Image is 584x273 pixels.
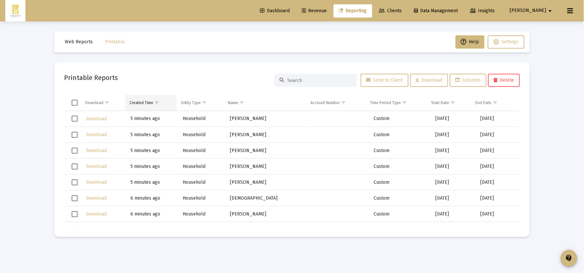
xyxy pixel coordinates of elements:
span: Show filter options for column 'Time Period Type' [402,100,407,105]
td: Household [178,190,225,206]
span: Delete [494,77,514,83]
td: [DEMOGRAPHIC_DATA] [225,190,309,206]
td: 6 minutes ago [126,190,178,206]
td: Column End Date [471,95,515,111]
div: Time Period Type [370,100,401,105]
button: Help [456,35,485,49]
td: [DATE] [431,175,476,190]
td: Custom [369,143,431,159]
div: Select row [72,116,78,122]
span: Clients [379,8,402,14]
td: Column Start Date [426,95,471,111]
td: Household [178,159,225,175]
td: Custom [369,190,431,206]
button: Download [86,130,108,139]
td: [PERSON_NAME] [225,175,309,190]
span: Download [86,116,107,122]
input: Search [287,78,352,83]
td: Custom [369,222,431,238]
td: Custom [369,206,431,222]
a: Clients [374,4,407,18]
button: Download [86,146,108,155]
div: Name [228,100,238,105]
span: Send to Client [366,77,403,83]
span: Data Management [414,8,458,14]
td: Column Name [223,95,306,111]
td: 5 minutes ago [126,127,178,143]
span: Settings [502,39,519,45]
button: [PERSON_NAME] [502,4,562,17]
mat-icon: arrow_drop_down [546,4,554,18]
td: Household [178,222,225,238]
button: Download [86,114,108,124]
span: Dashboard [260,8,290,14]
div: Start Date [431,100,449,105]
td: Custom [369,127,431,143]
td: 5 minutes ago [126,111,178,127]
td: Column Time Period Type [366,95,427,111]
td: 6 minutes ago [126,206,178,222]
div: Select row [72,164,78,170]
span: Show filter options for column 'Entity Type' [202,100,207,105]
div: Created Time [130,100,154,105]
h2: Printable Reports [64,72,118,83]
div: Data grid [64,95,520,227]
td: 5 minutes ago [126,175,178,190]
span: Download [416,77,443,83]
div: End Date [476,100,492,105]
td: [DATE] [476,222,520,238]
span: Insights [470,8,495,14]
td: Column Entity Type [177,95,223,111]
span: Columns [456,77,481,83]
span: Download [86,148,107,153]
span: Reporting [339,8,367,14]
td: Household [178,111,225,127]
td: [DATE] [431,143,476,159]
td: [PERSON_NAME] [225,143,309,159]
td: Column Created Time [125,95,177,111]
div: Select row [72,132,78,138]
div: Select all [72,100,78,106]
td: 5 minutes ago [126,159,178,175]
td: [DATE] [476,159,520,175]
td: 6 minutes ago [126,222,178,238]
span: Download [86,195,107,201]
button: Printable [100,35,130,49]
div: Select row [72,195,78,201]
button: Settings [488,35,525,49]
td: Custom [369,159,431,175]
button: Delete [488,74,520,87]
td: [DATE] [431,206,476,222]
button: Download [86,209,108,219]
td: [PERSON_NAME] [225,111,309,127]
span: Show filter options for column 'End Date' [493,100,498,105]
td: [DATE] [476,111,520,127]
span: Web Reports [65,39,93,45]
td: [PERSON_NAME] [225,159,309,175]
span: Show filter options for column 'Created Time' [155,100,160,105]
td: [DATE] [476,175,520,190]
td: Household [178,143,225,159]
td: Column Account Number [306,95,365,111]
td: [DATE] [476,190,520,206]
div: Select row [72,179,78,185]
td: [PERSON_NAME] [225,206,309,222]
td: [DATE] [431,159,476,175]
div: Select row [72,227,78,233]
td: [DATE] [476,206,520,222]
span: Revenue [302,8,327,14]
td: Household [178,206,225,222]
td: [DATE] [476,127,520,143]
button: Download [410,74,448,87]
td: Column Download [81,95,125,111]
button: Columns [450,74,487,87]
button: Web Reports [59,35,98,49]
button: Send to Client [361,74,409,87]
button: Download [86,193,108,203]
td: Household [178,175,225,190]
div: Select row [72,148,78,154]
div: Select row [72,211,78,217]
span: Show filter options for column 'Account Number' [341,100,346,105]
img: Dashboard [10,4,20,18]
td: Custom [369,111,431,127]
